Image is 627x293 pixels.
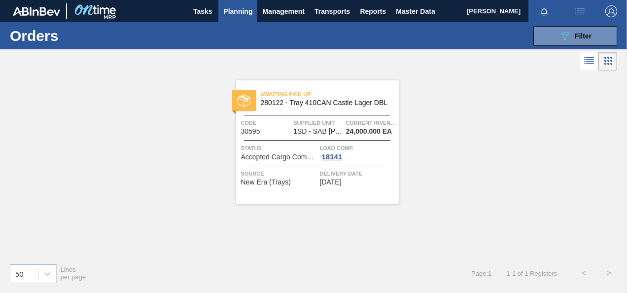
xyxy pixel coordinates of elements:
button: Filter [533,26,617,46]
img: TNhmsLtSVTkK8tSr43FrP2fwEKptu5GPRR3wAAAABJRU5ErkJggg== [13,7,60,16]
span: Lines per page [61,266,86,281]
span: Delivery Date [320,169,396,179]
h1: Orders [10,30,146,41]
a: statusAwaiting Pick Up280122 - Tray 410CAN Castle Lager DBLCode30595Supplied Unit1SD - SAB [PERSO... [229,80,399,204]
span: Reports [360,5,386,17]
span: 08/13/2025 [320,179,342,186]
img: status [238,94,250,107]
span: Code [241,118,291,128]
img: Logout [605,5,617,17]
span: Supplied Unit [293,118,344,128]
div: Card Vision [598,52,617,71]
span: Page : 1 [471,270,491,277]
span: 280122 - Tray 410CAN Castle Lager DBL [261,99,391,107]
span: Tasks [192,5,213,17]
div: 50 [15,269,24,278]
img: userActions [574,5,586,17]
a: Load Comp.18141 [320,143,396,161]
span: Current inventory [346,118,396,128]
button: < [572,261,596,286]
span: New Era (Trays) [241,179,291,186]
button: > [596,261,621,286]
span: Master Data [396,5,435,17]
div: List Vision [580,52,598,71]
span: Planning [223,5,252,17]
span: Filter [575,32,592,40]
span: 1 - 1 of 1 Registers [506,270,557,277]
span: Source [241,169,317,179]
span: Load Comp. [320,143,396,153]
span: Management [262,5,305,17]
div: 18141 [320,153,345,161]
span: 30595 [241,128,260,135]
button: Notifications [528,4,560,18]
span: Transports [314,5,350,17]
span: Accepted Cargo Composition [241,153,317,161]
span: 24,000.000 EA [346,128,392,135]
span: 1SD - SAB Rosslyn Brewery [293,128,343,135]
span: Status [241,143,317,153]
span: Awaiting Pick Up [261,89,399,99]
